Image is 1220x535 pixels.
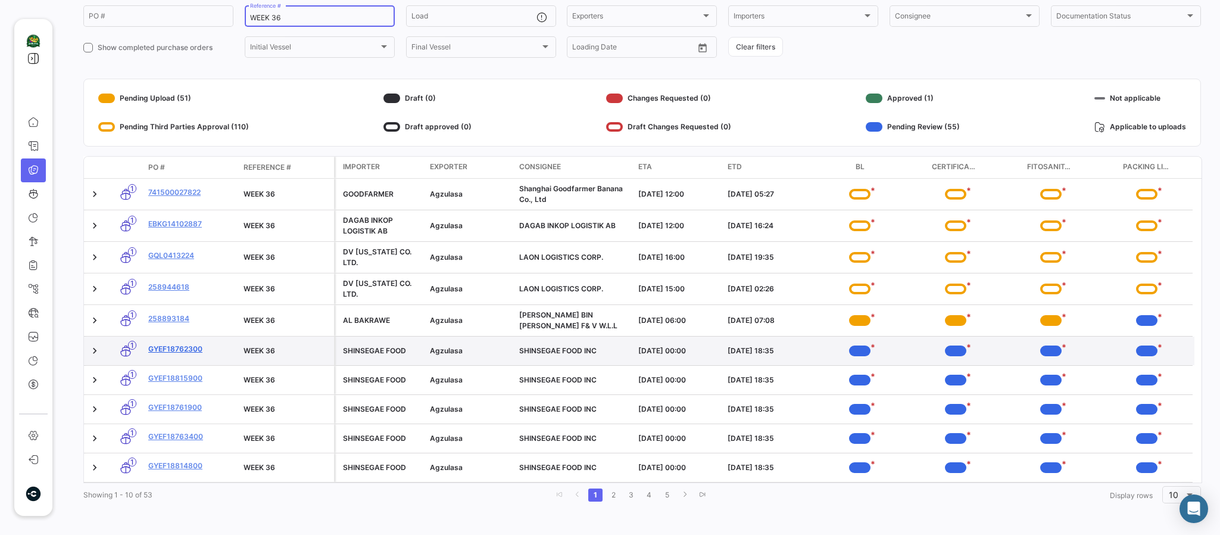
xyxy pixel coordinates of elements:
span: Importers [734,14,862,22]
div: Agzulasa [430,220,510,231]
input: To [597,45,656,53]
div: [DATE] 16:00 [638,252,718,263]
div: Changes Requested (0) [606,89,731,108]
datatable-header-cell: ETA [634,157,723,178]
div: AL BAKRAWE [343,315,420,326]
a: 3 [624,489,638,502]
datatable-header-cell: Importer [336,157,425,178]
div: WEEK 36 [244,189,329,200]
span: KHALID BIN MOHAMED F& V W.L.L [519,310,617,330]
a: Expand/Collapse Row [89,251,101,263]
a: Expand/Collapse Row [89,403,101,415]
span: 1 [128,428,136,437]
span: Showing 1 - 10 of 53 [83,490,152,499]
datatable-header-cell: BL [812,157,908,178]
li: page 4 [640,485,658,505]
a: EBKG14102887 [148,219,234,229]
div: [DATE] 19:35 [728,252,807,263]
span: LAON LOGISTICS CORP. [519,284,603,293]
a: 741500027822 [148,187,234,198]
div: Draft Changes Requested (0) [606,117,731,136]
datatable-header-cell: Consignee [514,157,634,178]
div: [DATE] 05:27 [728,189,807,200]
div: [DATE] 16:24 [728,220,807,231]
div: Agzulasa [430,462,510,473]
div: WEEK 36 [244,404,329,415]
div: [DATE] 00:00 [638,462,718,473]
a: Expand/Collapse Row [89,315,101,326]
div: SHINSEGAE FOOD [343,346,420,356]
div: [DATE] 00:00 [638,375,718,385]
span: ETD [728,161,742,172]
a: Expand/Collapse Row [89,433,101,444]
a: Expand/Collapse Row [89,374,101,386]
div: Pending Review (55) [866,117,960,136]
span: Display rows [1110,491,1153,500]
span: DAGAB INKOP LOGISTIK AB [519,221,616,230]
span: SHINSEGAE FOOD INC [519,405,597,413]
span: Reference # [244,162,291,173]
div: Abrir Intercom Messenger [1180,494,1208,523]
img: agzulasa-logo.png [26,33,41,49]
span: Show completed purchase orders [98,42,213,53]
div: Agzulasa [430,284,510,294]
div: [DATE] 02:26 [728,284,807,294]
span: SHINSEGAE FOOD INC [519,463,597,472]
a: Expand/Collapse Row [89,188,101,200]
li: page 5 [658,485,676,505]
a: Expand/Collapse Row [89,462,101,474]
span: SHINSEGAE FOOD INC [519,346,597,355]
div: [DATE] 18:35 [728,462,807,473]
div: WEEK 36 [244,284,329,294]
div: Approved (1) [866,89,960,108]
span: Importer [343,161,380,172]
div: Agzulasa [430,189,510,200]
div: [DATE] 00:00 [638,346,718,356]
div: Applicable to uploads [1094,117,1186,136]
div: [DATE] 18:35 [728,375,807,385]
datatable-header-cell: CERTIFICADO CO [908,157,1004,178]
a: go to next page [678,489,692,502]
span: Consignee [895,14,1024,22]
div: Agzulasa [430,404,510,415]
li: page 3 [622,485,640,505]
a: Expand/Collapse Row [89,220,101,232]
div: [DATE] 18:35 [728,346,807,356]
a: GYEF18763400 [148,431,234,442]
div: Agzulasa [430,346,510,356]
a: go to first page [553,489,567,502]
div: WEEK 36 [244,220,329,231]
datatable-header-cell: Reference # [239,157,334,178]
a: Expand/Collapse Row [89,283,101,295]
div: Agzulasa [430,252,510,263]
div: [DATE] 18:35 [728,404,807,415]
div: SHINSEGAE FOOD [343,375,420,385]
span: 1 [128,279,136,288]
span: 1 [128,247,136,256]
div: Agzulasa [430,375,510,385]
a: GYEF18814800 [148,461,234,471]
span: 1 [128,370,136,379]
span: SHINSEGAE FOOD INC [519,434,597,443]
span: SHINSEGAE FOOD INC [519,375,597,384]
span: 1 [128,184,136,193]
div: Agzulasa [430,315,510,326]
span: ETA [638,161,652,172]
div: WEEK 36 [244,462,329,473]
a: 258893184 [148,313,234,324]
span: 1 [128,310,136,319]
span: 1 [128,216,136,225]
span: PACKING LIST [1123,161,1171,173]
div: WEEK 36 [244,346,329,356]
span: 10 [1169,490,1178,500]
datatable-header-cell: PACKING LIST [1099,157,1195,178]
span: Shanghai Goodfarmer Banana Co., Ltd [519,184,623,204]
span: 1 [128,341,136,350]
div: WEEK 36 [244,315,329,326]
input: From [572,45,589,53]
button: Clear filters [728,37,783,57]
div: WEEK 36 [244,252,329,263]
div: [DATE] 06:00 [638,315,718,326]
a: go to last page [695,489,710,502]
li: page 1 [586,485,604,505]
